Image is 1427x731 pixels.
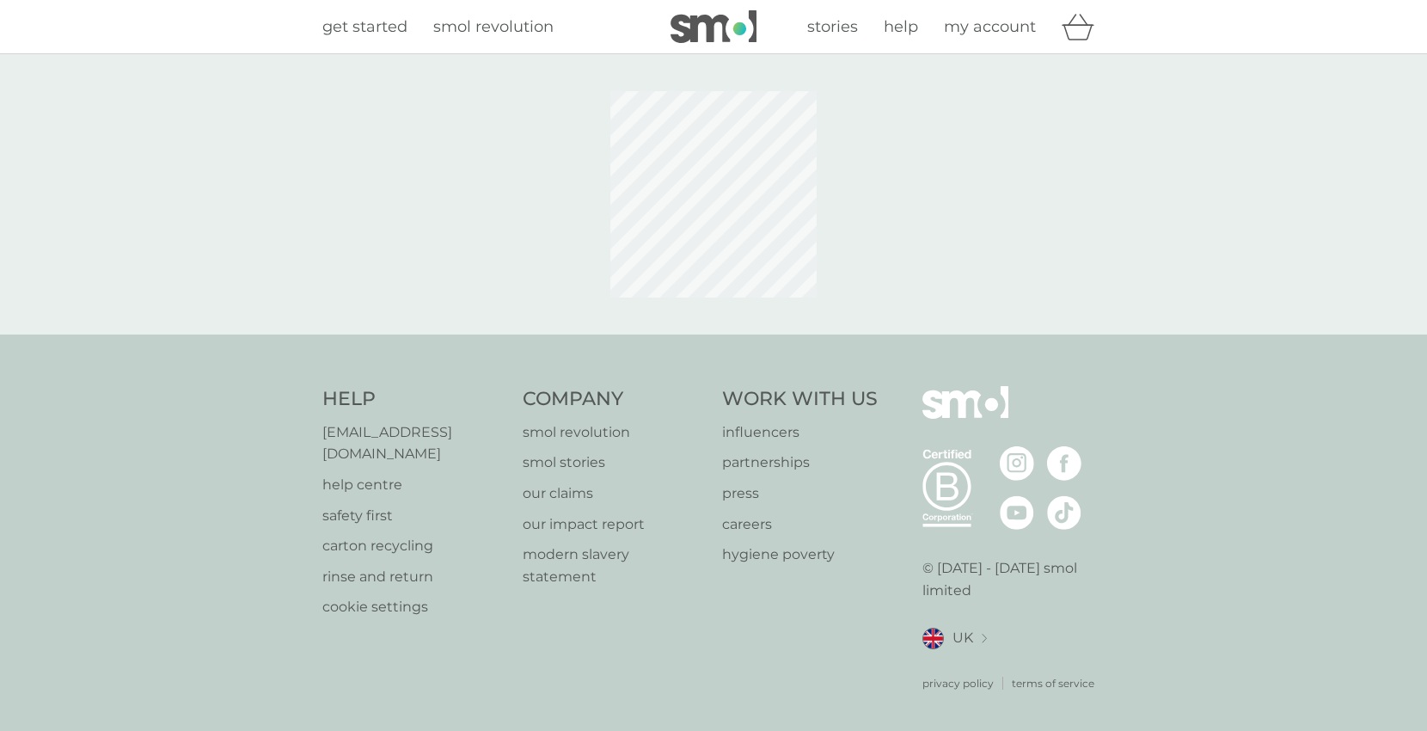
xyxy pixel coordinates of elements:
a: get started [322,15,407,40]
span: get started [322,17,407,36]
a: stories [807,15,858,40]
a: smol stories [523,451,706,474]
a: hygiene poverty [722,544,878,566]
a: smol revolution [523,421,706,444]
a: [EMAIL_ADDRESS][DOMAIN_NAME] [322,421,505,465]
a: carton recycling [322,535,505,557]
img: visit the smol Youtube page [1000,495,1034,530]
a: safety first [322,505,505,527]
span: help [884,17,918,36]
img: UK flag [922,628,944,649]
a: help [884,15,918,40]
img: visit the smol Facebook page [1047,446,1081,481]
img: visit the smol Tiktok page [1047,495,1081,530]
span: my account [944,17,1036,36]
h4: Company [523,386,706,413]
span: smol revolution [433,17,554,36]
a: careers [722,513,878,536]
img: visit the smol Instagram page [1000,446,1034,481]
a: influencers [722,421,878,444]
img: smol [671,10,756,43]
span: stories [807,17,858,36]
a: my account [944,15,1036,40]
a: cookie settings [322,596,505,618]
a: our claims [523,482,706,505]
p: © [DATE] - [DATE] smol limited [922,557,1105,601]
a: our impact report [523,513,706,536]
div: basket [1062,9,1105,44]
a: terms of service [1012,675,1094,691]
a: help centre [322,474,505,496]
a: rinse and return [322,566,505,588]
span: UK [952,627,973,649]
h4: Help [322,386,505,413]
a: press [722,482,878,505]
a: smol revolution [433,15,554,40]
a: partnerships [722,451,878,474]
h4: Work With Us [722,386,878,413]
a: privacy policy [922,675,994,691]
img: smol [922,386,1008,445]
a: modern slavery statement [523,544,706,587]
img: select a new location [982,634,987,643]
